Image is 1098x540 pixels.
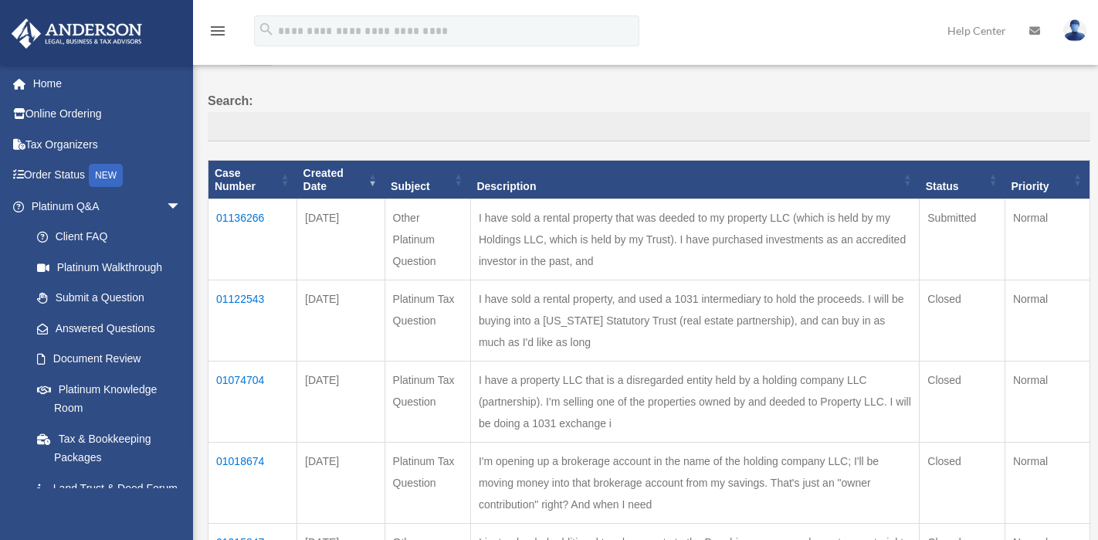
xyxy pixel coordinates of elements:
[208,280,297,362] td: 01122543
[22,283,197,314] a: Submit a Question
[208,199,297,280] td: 01136266
[385,280,470,362] td: Platinum Tax Question
[208,362,297,443] td: 01074704
[22,313,189,344] a: Answered Questions
[297,362,385,443] td: [DATE]
[166,191,197,222] span: arrow_drop_down
[385,443,470,524] td: Platinum Tax Question
[1005,199,1090,280] td: Normal
[11,191,197,222] a: Platinum Q&Aarrow_drop_down
[385,362,470,443] td: Platinum Tax Question
[297,280,385,362] td: [DATE]
[385,199,470,280] td: Other Platinum Question
[208,112,1090,141] input: Search:
[920,160,1005,199] th: Status: activate to sort column ascending
[22,344,197,375] a: Document Review
[11,160,205,192] a: Order StatusNEW
[470,280,919,362] td: I have sold a rental property, and used a 1031 intermediary to hold the proceeds. I will be buyin...
[22,473,197,504] a: Land Trust & Deed Forum
[11,68,205,99] a: Home
[470,160,919,199] th: Description: activate to sort column ascending
[208,22,227,40] i: menu
[920,280,1005,362] td: Closed
[22,423,197,473] a: Tax & Bookkeeping Packages
[89,164,123,187] div: NEW
[208,27,227,40] a: menu
[297,443,385,524] td: [DATE]
[1063,19,1086,42] img: User Pic
[297,199,385,280] td: [DATE]
[22,222,197,253] a: Client FAQ
[470,199,919,280] td: I have sold a rental property that was deeded to my property LLC (which is held by my Holdings LL...
[1005,443,1090,524] td: Normal
[11,99,205,130] a: Online Ordering
[22,252,197,283] a: Platinum Walkthrough
[1005,160,1090,199] th: Priority: activate to sort column ascending
[920,362,1005,443] td: Closed
[1005,362,1090,443] td: Normal
[385,160,470,199] th: Subject: activate to sort column ascending
[920,443,1005,524] td: Closed
[11,129,205,160] a: Tax Organizers
[297,160,385,199] th: Created Date: activate to sort column ascending
[7,19,147,49] img: Anderson Advisors Platinum Portal
[470,362,919,443] td: I have a property LLC that is a disregarded entity held by a holding company LLC (partnership). I...
[470,443,919,524] td: I'm opening up a brokerage account in the name of the holding company LLC; I'll be moving money i...
[22,374,197,423] a: Platinum Knowledge Room
[208,90,1090,141] label: Search:
[208,443,297,524] td: 01018674
[1005,280,1090,362] td: Normal
[920,199,1005,280] td: Submitted
[208,160,297,199] th: Case Number: activate to sort column ascending
[258,21,275,38] i: search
